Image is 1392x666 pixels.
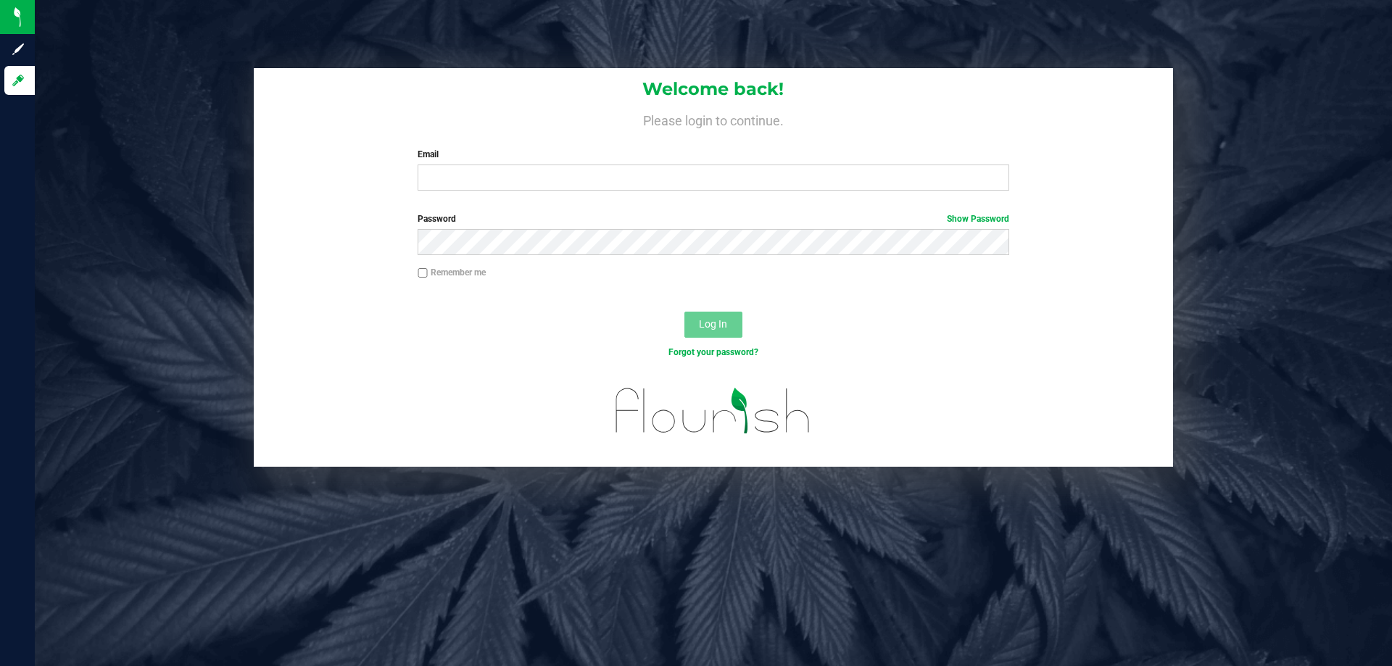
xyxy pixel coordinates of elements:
[699,318,727,330] span: Log In
[418,214,456,224] span: Password
[254,110,1173,128] h4: Please login to continue.
[418,268,428,278] input: Remember me
[684,312,742,338] button: Log In
[11,73,25,88] inline-svg: Log in
[254,80,1173,99] h1: Welcome back!
[668,347,758,357] a: Forgot your password?
[418,266,486,279] label: Remember me
[598,374,828,448] img: flourish_logo.svg
[418,148,1008,161] label: Email
[947,214,1009,224] a: Show Password
[11,42,25,57] inline-svg: Sign up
